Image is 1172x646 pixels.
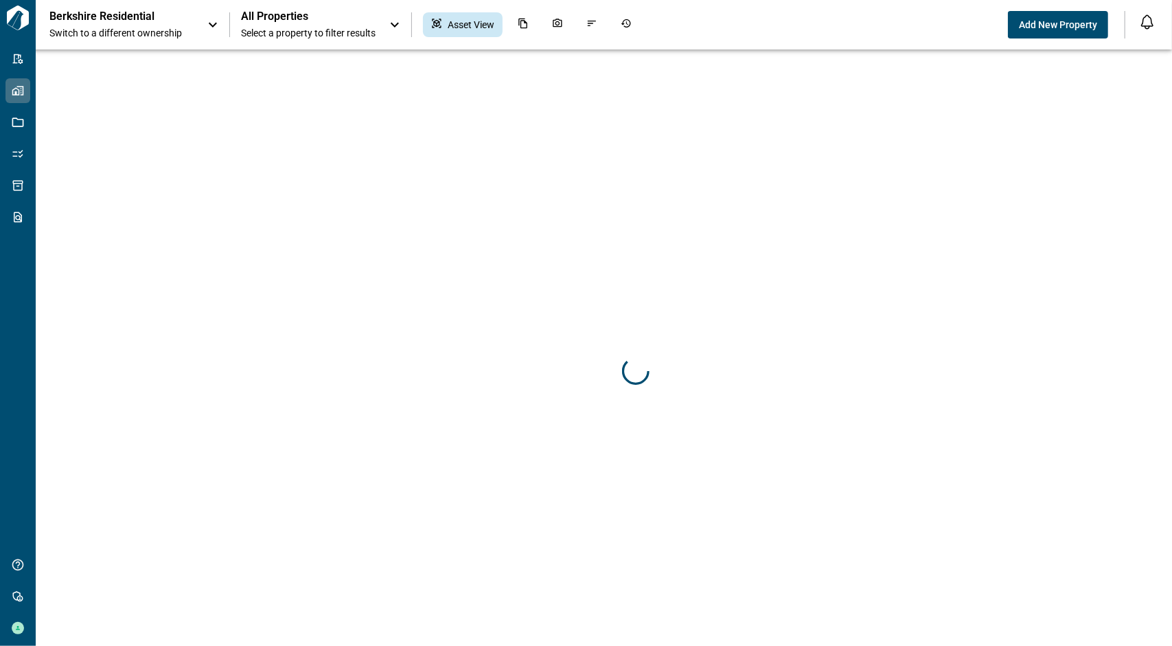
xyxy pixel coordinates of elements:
[49,26,194,40] span: Switch to a different ownership
[241,26,376,40] span: Select a property to filter results
[578,12,606,37] div: Issues & Info
[448,18,494,32] span: Asset View
[509,12,537,37] div: Documents
[423,12,503,37] div: Asset View
[612,12,640,37] div: Job History
[1019,18,1097,32] span: Add New Property
[1136,11,1158,33] button: Open notification feed
[1008,11,1108,38] button: Add New Property
[544,12,571,37] div: Photos
[241,10,376,23] span: All Properties
[49,10,173,23] p: Berkshire Residential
